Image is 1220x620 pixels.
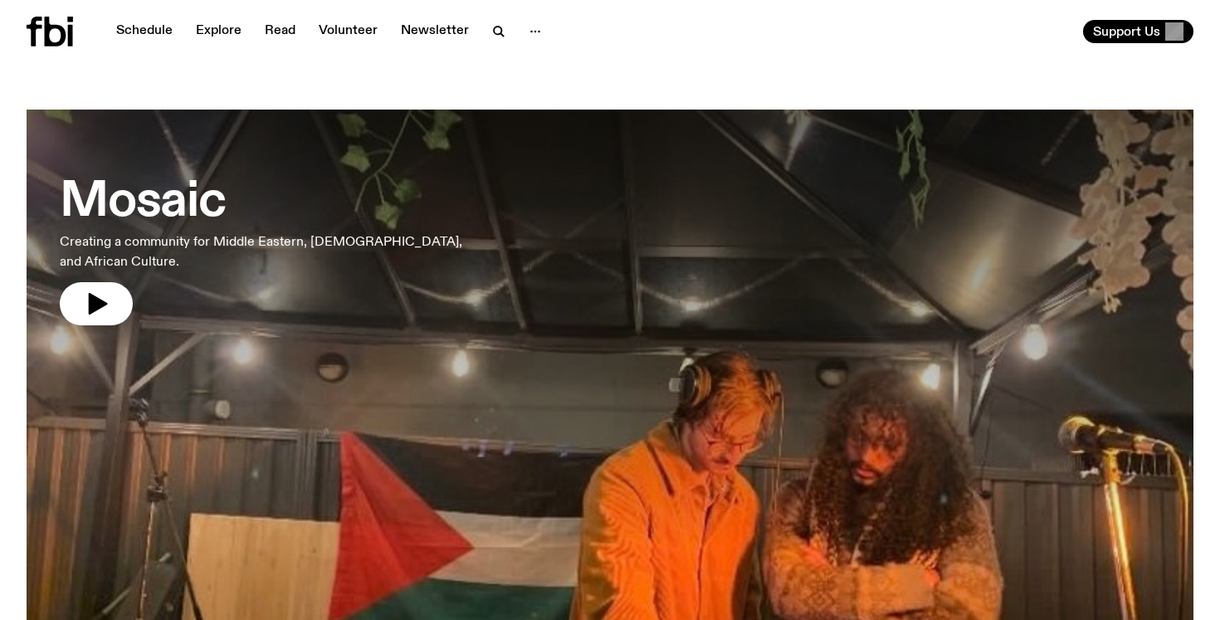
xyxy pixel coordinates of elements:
[186,20,251,43] a: Explore
[60,232,485,272] p: Creating a community for Middle Eastern, [DEMOGRAPHIC_DATA], and African Culture.
[391,20,479,43] a: Newsletter
[255,20,305,43] a: Read
[60,179,485,226] h3: Mosaic
[106,20,183,43] a: Schedule
[309,20,388,43] a: Volunteer
[1083,20,1193,43] button: Support Us
[1093,24,1160,39] span: Support Us
[60,163,485,325] a: MosaicCreating a community for Middle Eastern, [DEMOGRAPHIC_DATA], and African Culture.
